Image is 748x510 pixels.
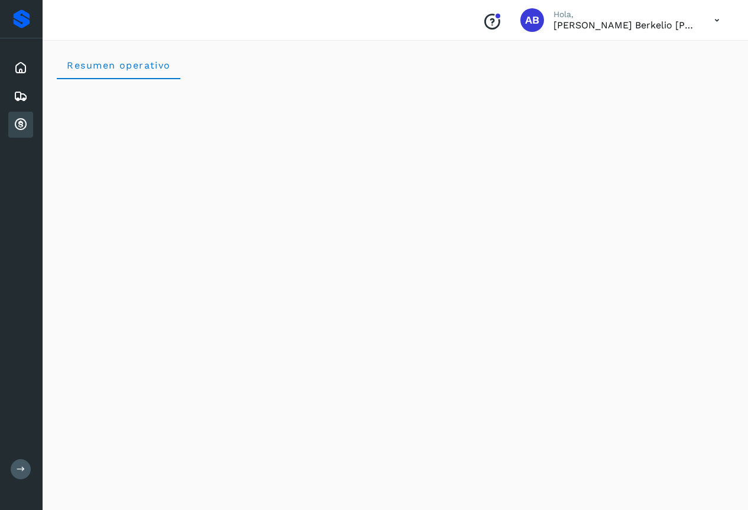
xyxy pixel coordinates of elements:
[8,112,33,138] div: Cuentas por cobrar
[8,55,33,81] div: Inicio
[553,9,695,20] p: Hola,
[8,83,33,109] div: Embarques
[553,20,695,31] p: Arturo Berkelio Martinez Hernández
[66,60,171,71] span: Resumen operativo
